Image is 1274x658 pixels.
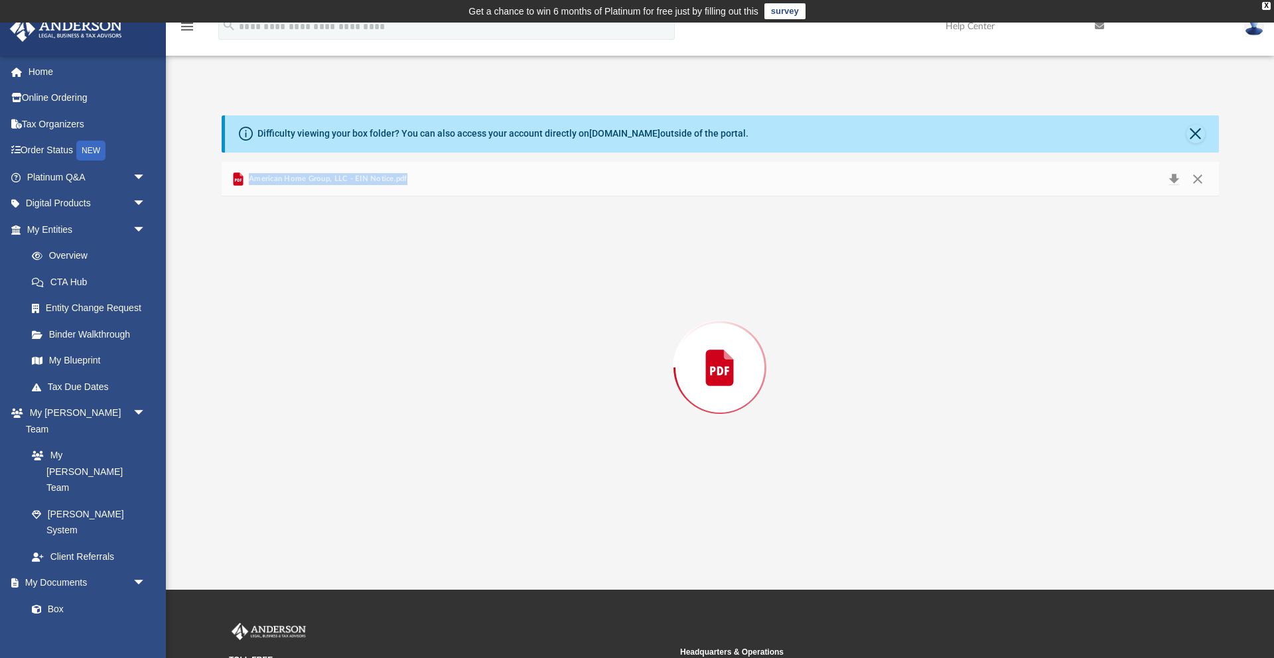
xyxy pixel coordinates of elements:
a: Binder Walkthrough [19,321,166,348]
div: close [1262,2,1271,10]
button: Download [1163,170,1186,188]
a: Home [9,58,166,85]
a: Digital Productsarrow_drop_down [9,190,166,217]
a: survey [764,3,806,19]
a: Overview [19,243,166,269]
a: My [PERSON_NAME] Team [19,442,153,501]
a: [PERSON_NAME] System [19,501,159,543]
a: menu [179,25,195,34]
img: Anderson Advisors Platinum Portal [229,623,309,640]
span: arrow_drop_down [133,570,159,597]
div: Get a chance to win 6 months of Platinum for free just by filling out this [468,3,758,19]
span: arrow_drop_down [133,216,159,243]
span: arrow_drop_down [133,164,159,191]
a: My Entitiesarrow_drop_down [9,216,166,243]
img: Anderson Advisors Platinum Portal [6,16,126,42]
span: arrow_drop_down [133,400,159,427]
div: Difficulty viewing your box folder? You can also access your account directly on outside of the p... [257,127,748,141]
a: My [PERSON_NAME] Teamarrow_drop_down [9,400,159,442]
a: Tax Organizers [9,111,166,137]
span: arrow_drop_down [133,190,159,218]
div: NEW [76,141,106,161]
span: American Home Group, LLC - EIN Notice.pdf [246,173,407,185]
small: Headquarters & Operations [680,646,1122,658]
a: Tax Due Dates [19,373,166,400]
a: [DOMAIN_NAME] [589,128,660,139]
a: My Documentsarrow_drop_down [9,570,159,596]
a: Entity Change Request [19,295,166,322]
button: Close [1186,125,1205,143]
div: Preview [222,162,1219,539]
a: Box [19,596,153,622]
a: Platinum Q&Aarrow_drop_down [9,164,166,190]
a: Online Ordering [9,85,166,111]
a: My Blueprint [19,348,159,374]
a: Client Referrals [19,543,159,570]
button: Close [1186,170,1210,188]
i: search [222,18,236,33]
a: Order StatusNEW [9,137,166,164]
i: menu [179,19,195,34]
a: CTA Hub [19,269,166,295]
img: User Pic [1244,17,1264,36]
